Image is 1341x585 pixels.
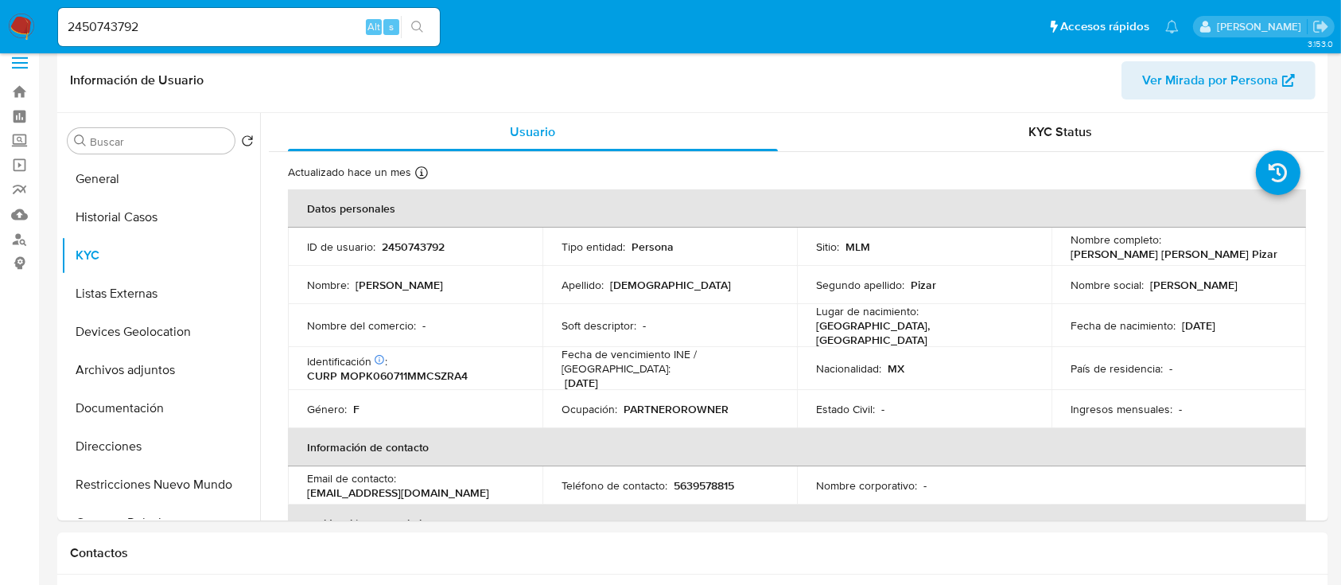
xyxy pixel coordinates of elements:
p: Actualizado hace un mes [288,165,411,180]
p: Sitio : [816,240,839,254]
p: [PERSON_NAME] [356,278,443,292]
p: PARTNEROROWNER [624,402,729,416]
p: Estado Civil : [816,402,875,416]
p: 2450743792 [382,240,445,254]
p: [DATE] [1182,318,1215,333]
p: [PERSON_NAME] [1150,278,1238,292]
button: Cruces y Relaciones [61,504,260,542]
p: CURP MOPK060711MMCSZRA4 [307,369,468,383]
p: Ingresos mensuales : [1071,402,1172,416]
button: Listas Externas [61,275,260,313]
p: Segundo apellido : [816,278,904,292]
span: Ver Mirada por Persona [1142,61,1278,99]
p: [EMAIL_ADDRESS][DOMAIN_NAME] [307,486,489,500]
p: - [422,318,426,333]
p: [DEMOGRAPHIC_DATA] [610,278,731,292]
p: - [923,478,927,493]
a: Notificaciones [1165,20,1179,33]
p: - [1179,402,1182,416]
p: - [881,402,884,416]
span: Accesos rápidos [1060,18,1149,35]
p: ID de usuario : [307,240,375,254]
button: General [61,160,260,198]
p: MLM [845,240,870,254]
h1: Contactos [70,545,1316,561]
button: Direcciones [61,427,260,466]
span: Alt [367,19,380,34]
p: Ocupación : [562,402,617,416]
button: Ver Mirada por Persona [1121,61,1316,99]
p: [PERSON_NAME] [PERSON_NAME] Pizar [1071,247,1277,261]
p: Nombre completo : [1071,232,1161,247]
p: Nombre : [307,278,349,292]
p: Lugar de nacimiento : [816,304,919,318]
p: Fecha de vencimiento INE / [GEOGRAPHIC_DATA] : [562,347,778,376]
p: Soft descriptor : [562,318,636,333]
input: Buscar [90,135,228,149]
p: Nombre del comercio : [307,318,416,333]
p: País de residencia : [1071,361,1163,376]
p: F [353,402,360,416]
p: Email de contacto : [307,471,396,486]
button: Devices Geolocation [61,313,260,351]
p: Persona [632,240,674,254]
p: Teléfono de contacto : [562,478,667,493]
button: Documentación [61,389,260,427]
p: Nacionalidad : [816,361,881,376]
p: Tipo entidad : [562,240,625,254]
button: Buscar [74,135,87,147]
span: 3.153.0 [1308,37,1333,50]
a: Salir [1312,18,1329,35]
span: s [389,19,394,34]
span: KYC Status [1028,123,1092,141]
p: alan.cervantesmartinez@mercadolibre.com.mx [1217,19,1307,34]
p: Nombre social : [1071,278,1144,292]
button: KYC [61,236,260,275]
button: Volver al orden por defecto [241,135,254,152]
button: Archivos adjuntos [61,351,260,389]
h1: Información de Usuario [70,72,204,88]
p: Fecha de nacimiento : [1071,318,1176,333]
th: Verificación y cumplimiento [288,505,1306,543]
p: [GEOGRAPHIC_DATA], [GEOGRAPHIC_DATA] [816,318,1026,347]
p: 5639578815 [674,478,734,493]
p: - [643,318,646,333]
button: Restricciones Nuevo Mundo [61,466,260,504]
p: Identificación : [307,354,387,369]
th: Información de contacto [288,428,1306,466]
p: - [1169,361,1172,376]
p: Nombre corporativo : [816,478,917,493]
p: [DATE] [565,376,598,390]
button: Historial Casos [61,198,260,236]
p: Apellido : [562,278,604,292]
th: Datos personales [288,189,1306,228]
p: Pizar [911,278,936,292]
input: Buscar usuario o caso... [58,17,440,37]
button: search-icon [401,16,433,38]
p: MX [888,361,904,376]
span: Usuario [510,123,555,141]
p: Género : [307,402,347,416]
